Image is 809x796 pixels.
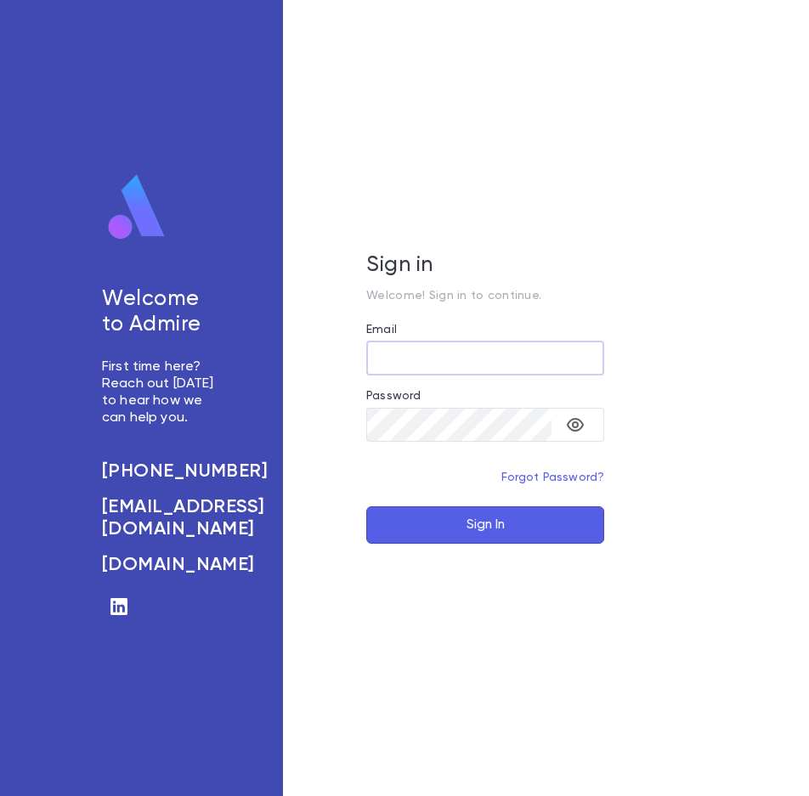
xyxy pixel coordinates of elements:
[366,289,604,302] p: Welcome! Sign in to continue.
[366,389,421,403] label: Password
[366,323,397,336] label: Email
[102,496,215,540] a: [EMAIL_ADDRESS][DOMAIN_NAME]
[102,358,215,426] p: First time here? Reach out [DATE] to hear how we can help you.
[102,287,215,338] h5: Welcome to Admire
[102,460,215,483] a: [PHONE_NUMBER]
[366,506,604,544] button: Sign In
[366,253,604,279] h5: Sign in
[102,554,215,576] a: [DOMAIN_NAME]
[102,173,172,241] img: logo
[558,408,592,442] button: toggle password visibility
[501,471,605,483] a: Forgot Password?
